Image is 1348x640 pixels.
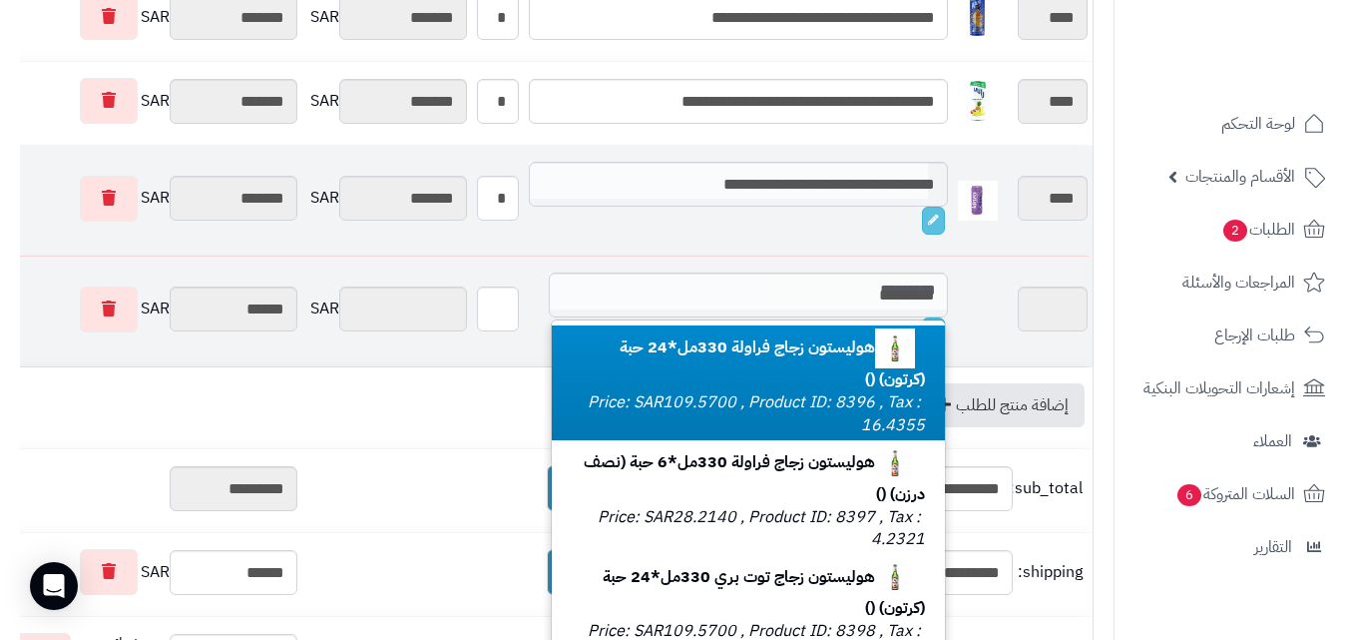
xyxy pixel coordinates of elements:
[958,181,998,221] img: 1747642238-af425ac5-6e53-4d46-abd4-9a54bf86-40x40.jpg
[1182,269,1295,297] span: المراجعات والأسئلة
[1126,312,1336,359] a: طلبات الإرجاع
[30,562,78,610] div: Open Intercom Messenger
[875,443,915,483] img: 1747672985-6b12db96-0541-4e30-aa6f-0d8829b0-40x40.jpg
[603,565,925,621] b: هوليستون زجاج توت بري 330مل*24 حبة (كرتون) ()
[10,176,297,222] div: SAR
[1254,533,1292,561] span: التقارير
[1221,110,1295,138] span: لوحة التحكم
[620,335,925,391] b: هوليستون زجاج فراولة 330مل*24 حبة (كرتون) ()
[1126,100,1336,148] a: لوحة التحكم
[916,383,1085,427] a: إضافة منتج للطلب
[1212,15,1329,57] img: logo-2.png
[1018,477,1083,500] span: sub_total:
[307,176,467,221] div: SAR
[875,557,915,597] img: 1747673134-ca5a702e-bea0-4cf2-941a-de26f9e1-40x40.jpg
[584,450,925,506] b: هوليستون زجاج فراولة 330مل*6 حبة (نصف درزن) ()
[1126,206,1336,254] a: الطلبات2
[588,390,925,437] small: Price: SAR109.5700 , Product ID: 8396 , Tax : 16.4355
[10,549,297,595] div: SAR
[1126,523,1336,571] a: التقارير
[1126,364,1336,412] a: إشعارات التحويلات البنكية
[1018,561,1083,584] span: shipping:
[1126,417,1336,465] a: العملاء
[1223,220,1247,242] span: 2
[307,79,467,124] div: SAR
[598,505,925,552] small: Price: SAR28.2140 , Product ID: 8397 , Tax : 4.2321
[1175,480,1295,508] span: السلات المتروكة
[1143,374,1295,402] span: إشعارات التحويلات البنكية
[1253,427,1292,455] span: العملاء
[1126,259,1336,307] a: المراجعات والأسئلة
[1177,484,1201,506] span: 6
[10,78,297,124] div: SAR
[1214,321,1295,349] span: طلبات الإرجاع
[1221,216,1295,244] span: الطلبات
[875,328,915,368] img: 1747672984-6b12db96-0541-4e30-aa6f-0d8829b0-40x40.jpg
[1126,470,1336,518] a: السلات المتروكة6
[958,81,998,121] img: 1748079402-71qRSg1-gVL._AC_SL1500-40x40.jpg
[10,287,297,332] div: SAR
[307,287,467,331] div: SAR
[1185,163,1295,191] span: الأقسام والمنتجات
